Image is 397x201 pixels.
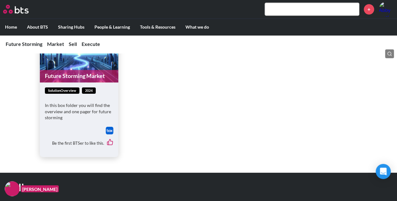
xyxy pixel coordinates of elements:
label: People & Learning [89,19,135,35]
img: Abby Gustafson [379,2,394,17]
a: Download file from Box [106,127,113,134]
label: What we do [180,19,214,35]
div: Be the first BTSer to like this. [45,134,113,152]
a: Execute [82,41,100,47]
img: BTS Logo [3,5,29,14]
label: About BTS [22,19,53,35]
a: + [364,4,374,14]
label: Tools & Resources [135,19,180,35]
label: Sharing Hubs [53,19,89,35]
a: Future Storming Market [40,70,118,82]
a: Go home [3,5,40,14]
a: Future Storming [6,41,42,47]
a: Market [47,41,64,47]
h1: Sell [8,181,275,195]
div: Open Intercom Messenger [376,164,391,179]
p: In this box folder you will find the overview and one pager for future storming [45,102,113,121]
a: Profile [379,2,394,17]
figcaption: [PERSON_NAME] [21,185,59,193]
span: solutionOverview [45,87,79,94]
img: Box logo [106,127,113,134]
img: F [5,181,20,196]
span: 2024 [82,87,96,94]
a: Sell [69,41,77,47]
